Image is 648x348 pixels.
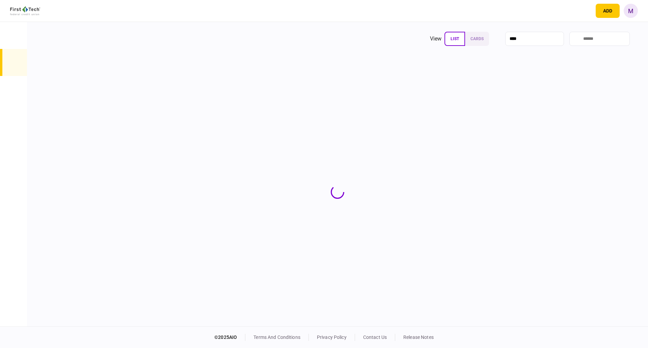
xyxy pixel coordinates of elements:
[465,32,489,46] button: cards
[624,4,638,18] button: M
[403,334,434,340] a: release notes
[451,36,459,41] span: list
[10,6,40,15] img: client company logo
[214,334,245,341] div: © 2025 AIO
[430,35,442,43] div: view
[444,32,465,46] button: list
[596,4,620,18] button: open adding identity options
[253,334,300,340] a: terms and conditions
[470,36,484,41] span: cards
[363,334,387,340] a: contact us
[577,4,592,18] button: open notifications list
[317,334,347,340] a: privacy policy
